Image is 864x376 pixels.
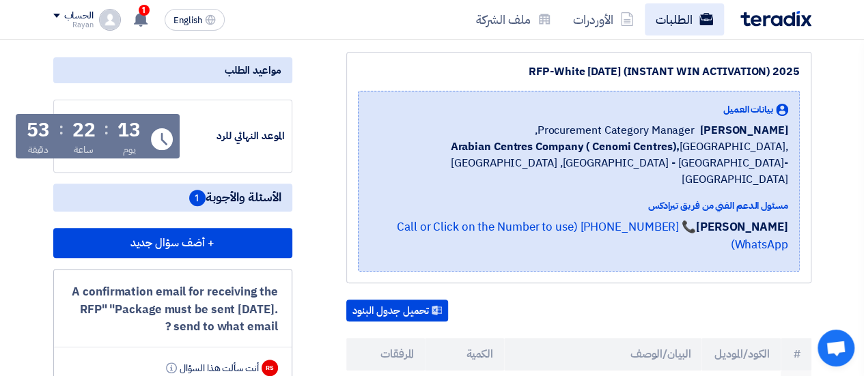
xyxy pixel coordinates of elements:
div: A confirmation email for receiving the RFP" "Package must be sent [DATE]. send to what email ? [68,283,278,336]
a: ملف الشركة [465,3,562,35]
button: + أضف سؤال جديد [53,228,292,258]
button: تحميل جدول البنود [346,300,448,321]
span: English [173,16,202,25]
th: الكود/الموديل [701,338,781,371]
div: 13 [117,121,141,140]
span: 1 [139,5,150,16]
button: English [165,9,225,31]
div: يوم [123,143,136,157]
div: مسئول الدعم الفني من فريق تيرادكس [370,199,788,213]
b: Arabian Centres Company ( Cenomi Centres), [450,139,679,155]
img: profile_test.png [99,9,121,31]
div: : [104,117,109,141]
div: Rayan [53,21,94,29]
div: الموعد النهائي للرد [182,128,285,144]
div: دقيقة [28,143,49,157]
span: 1 [189,190,206,206]
div: 22 [72,121,96,140]
div: ساعة [74,143,94,157]
a: الطلبات [645,3,724,35]
th: المرفقات [346,338,426,371]
a: 📞 [PHONE_NUMBER] (Call or Click on the Number to use WhatsApp) [397,218,788,253]
div: RS [262,360,278,376]
div: الحساب [64,10,94,22]
div: 53 [27,121,50,140]
img: Teradix logo [740,11,811,27]
a: الأوردرات [562,3,645,35]
th: البيان/الوصف [504,338,701,371]
span: [GEOGRAPHIC_DATA], [GEOGRAPHIC_DATA] ,[GEOGRAPHIC_DATA] - [GEOGRAPHIC_DATA]- [GEOGRAPHIC_DATA] [370,139,788,188]
span: بيانات العميل [723,102,773,117]
div: مواعيد الطلب [53,57,292,83]
th: الكمية [425,338,504,371]
div: Open chat [818,330,854,366]
span: الأسئلة والأجوبة [189,189,281,206]
strong: [PERSON_NAME] [696,218,788,235]
div: RFP-White [DATE] (INSTANT WIN ACTIVATION) 2025 [358,63,800,80]
div: أنت سألت هذا السؤال [163,361,258,375]
span: [PERSON_NAME] [700,122,788,139]
th: # [781,338,811,371]
span: Procurement Category Manager, [535,122,695,139]
div: : [59,117,64,141]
